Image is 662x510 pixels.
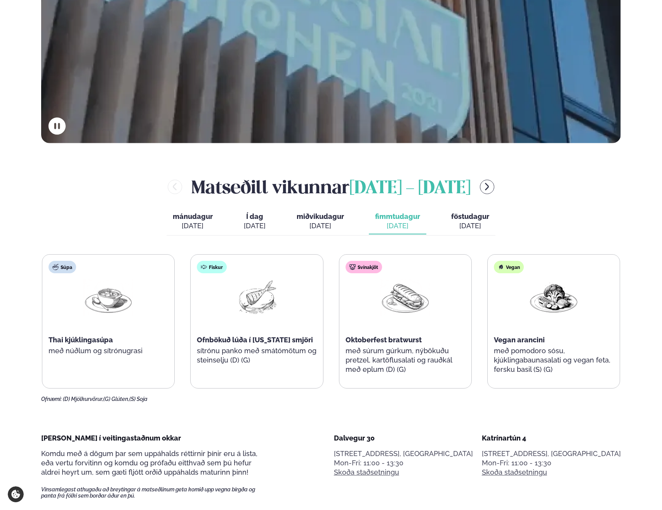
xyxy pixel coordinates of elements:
img: pork.svg [349,264,356,270]
div: [DATE] [173,221,213,231]
span: (S) Soja [129,396,148,402]
span: (D) Mjólkurvörur, [63,396,103,402]
span: (G) Glúten, [103,396,129,402]
span: mánudagur [173,212,213,220]
a: Skoða staðsetningu [334,468,399,477]
span: Ofnæmi: [41,396,62,402]
img: Panini.png [381,279,430,316]
img: Vegan.png [529,279,579,316]
span: föstudagur [451,212,489,220]
h2: Matseðill vikunnar [191,174,471,199]
p: með súrum gúrkum, nýbökuðu pretzel, kartöflusalati og rauðkál með eplum (D) (G) [346,346,465,374]
div: [DATE] [451,221,489,231]
div: Katrínartún 4 [482,434,621,443]
div: [DATE] [244,221,266,231]
p: [STREET_ADDRESS], [GEOGRAPHIC_DATA] [334,449,473,458]
span: Komdu með á dögum þar sem uppáhalds réttirnir þínir eru á lista, eða vertu forvitinn og komdu og ... [41,449,257,476]
span: [DATE] - [DATE] [349,180,471,197]
span: Vinsamlegast athugaðu að breytingar á matseðlinum geta komið upp vegna birgða og panta frá fólki ... [41,486,269,499]
button: föstudagur [DATE] [445,209,495,234]
span: Oktoberfest bratwurst [346,336,422,344]
div: Svínakjöt [346,261,382,273]
p: með núðlum og sítrónugrasi [49,346,168,356]
img: Fish.png [232,279,281,316]
button: Í dag [DATE] [238,209,272,234]
div: [DATE] [375,221,420,231]
span: Thai kjúklingasúpa [49,336,113,344]
a: Skoða staðsetningu [482,468,547,477]
div: Fiskur [197,261,227,273]
div: Mon-Fri: 11:00 - 13:30 [334,458,473,468]
span: [PERSON_NAME] í veitingastaðnum okkar [41,434,181,442]
div: Mon-Fri: 11:00 - 13:30 [482,458,621,468]
span: miðvikudagur [297,212,344,220]
button: mánudagur [DATE] [167,209,219,234]
p: [STREET_ADDRESS], [GEOGRAPHIC_DATA] [482,449,621,458]
div: Dalvegur 30 [334,434,473,443]
span: Vegan arancini [494,336,545,344]
span: fimmtudagur [375,212,420,220]
img: Soup.png [83,279,133,316]
a: Cookie settings [8,486,24,502]
p: sítrónu panko með smátómötum og steinselju (D) (G) [197,346,316,365]
span: Í dag [244,212,266,221]
button: menu-btn-right [480,180,494,194]
button: miðvikudagur [DATE] [290,209,350,234]
span: Ofnbökuð lúða í [US_STATE] smjöri [197,336,313,344]
div: Vegan [494,261,524,273]
button: fimmtudagur [DATE] [369,209,426,234]
img: Vegan.svg [498,264,504,270]
img: soup.svg [52,264,59,270]
div: Súpa [49,261,76,273]
p: með pomodoro sósu, kjúklingabaunasalati og vegan feta, fersku basil (S) (G) [494,346,613,374]
div: [DATE] [297,221,344,231]
button: menu-btn-left [168,180,182,194]
img: fish.svg [201,264,207,270]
